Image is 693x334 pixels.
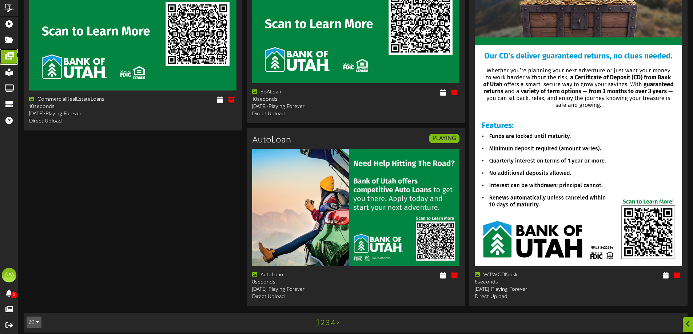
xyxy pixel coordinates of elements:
[475,293,573,301] div: Direct Upload
[252,293,350,301] div: Direct Upload
[252,103,350,110] div: [DATE] - Playing Forever
[2,268,16,282] div: AM
[29,110,127,118] div: [DATE] - Playing Forever
[326,319,330,327] a: 3
[252,96,350,103] div: 10 seconds
[252,89,350,96] div: SBALoan
[252,271,350,279] div: AutoLoan
[252,149,459,266] img: 2b3ac3a6-54e1-443b-850b-55bdd692cdc7.jpg
[336,319,339,327] a: >
[29,96,127,103] div: CommercialRealEstateLoans
[252,110,350,118] div: Direct Upload
[29,118,127,125] div: Direct Upload
[252,286,350,293] div: [DATE] - Playing Forever
[29,103,127,110] div: 10 seconds
[475,279,573,286] div: 8 seconds
[475,271,573,279] div: WTWCDKiosk
[475,286,573,293] div: [DATE] - Playing Forever
[27,317,41,328] button: 20
[433,135,456,142] strong: PLAYING
[316,318,319,327] a: 1
[252,136,291,145] h3: AutoLoan
[252,279,350,286] div: 8 seconds
[331,319,335,327] a: 4
[321,319,324,327] a: 2
[11,291,17,298] span: 0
